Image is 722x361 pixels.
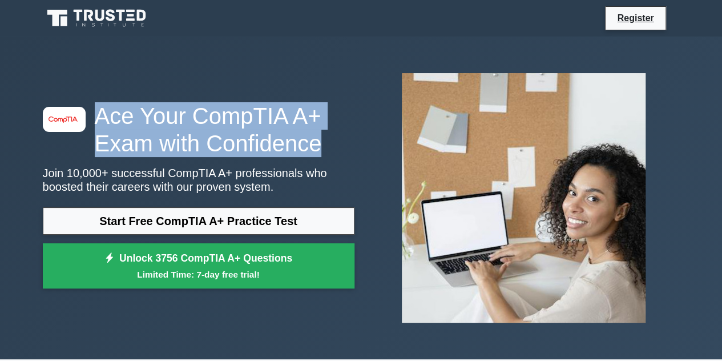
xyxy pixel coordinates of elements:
h1: Ace Your CompTIA A+ Exam with Confidence [43,102,354,157]
p: Join 10,000+ successful CompTIA A+ professionals who boosted their careers with our proven system. [43,166,354,194]
a: Unlock 3756 CompTIA A+ QuestionsLimited Time: 7-day free trial! [43,243,354,289]
a: Register [610,11,660,25]
small: Limited Time: 7-day free trial! [57,268,340,281]
a: Start Free CompTIA A+ Practice Test [43,207,354,235]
